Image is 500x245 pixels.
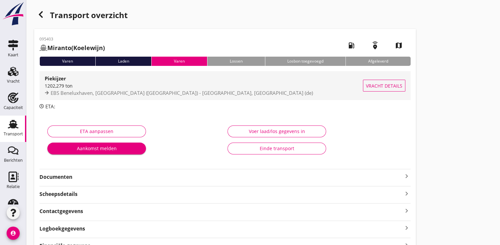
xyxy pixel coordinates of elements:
[345,57,411,66] div: Afgeleverd
[39,173,403,181] strong: Documenten
[51,90,313,96] span: EBS Beneluxhaven, [GEOGRAPHIC_DATA] ([GEOGRAPHIC_DATA]) - [GEOGRAPHIC_DATA], [GEOGRAPHIC_DATA] (de)
[227,143,326,154] button: Einde transport
[390,36,408,55] i: map
[233,145,321,152] div: Einde transport
[4,158,23,162] div: Berichten
[95,57,152,66] div: Laden
[39,36,105,42] p: 095403
[34,8,416,24] div: Transport overzicht
[403,189,411,198] i: keyboard_arrow_right
[151,57,207,66] div: Varen
[45,75,66,82] strong: Piekijzer
[207,57,265,66] div: Lossen
[265,57,346,66] div: Losbon toegevoegd
[7,79,20,83] div: Vracht
[4,105,23,110] div: Capaciteit
[342,36,361,55] i: local_gas_station
[39,207,83,215] strong: Contactgegevens
[39,71,411,100] a: Piekijzer1202,279 tonEBS Beneluxhaven, [GEOGRAPHIC_DATA] ([GEOGRAPHIC_DATA]) - [GEOGRAPHIC_DATA],...
[403,206,411,215] i: keyboard_arrow_right
[227,125,326,137] button: Voer laad/los gegevens in
[7,184,20,189] div: Relatie
[403,224,411,232] i: keyboard_arrow_right
[39,225,85,232] strong: Logboekgegevens
[233,128,321,135] div: Voer laad/los gegevens in
[53,128,140,135] div: ETA aanpassen
[39,57,95,66] div: Varen
[53,145,141,152] div: Aankomst melden
[39,190,78,198] strong: Scheepsdetails
[45,103,55,110] span: ETA:
[47,125,146,137] button: ETA aanpassen
[45,82,363,89] div: 1202,279 ton
[366,82,402,89] span: Vracht details
[4,132,23,136] div: Transport
[363,80,405,92] button: Vracht details
[47,143,146,154] button: Aankomst melden
[47,44,71,52] strong: Miranto
[366,36,384,55] i: emergency_share
[39,43,105,52] h2: (Koelewijn)
[8,53,18,57] div: Kaart
[1,2,25,26] img: logo-small.a267ee39.svg
[7,227,20,240] i: account_circle
[403,172,411,180] i: keyboard_arrow_right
